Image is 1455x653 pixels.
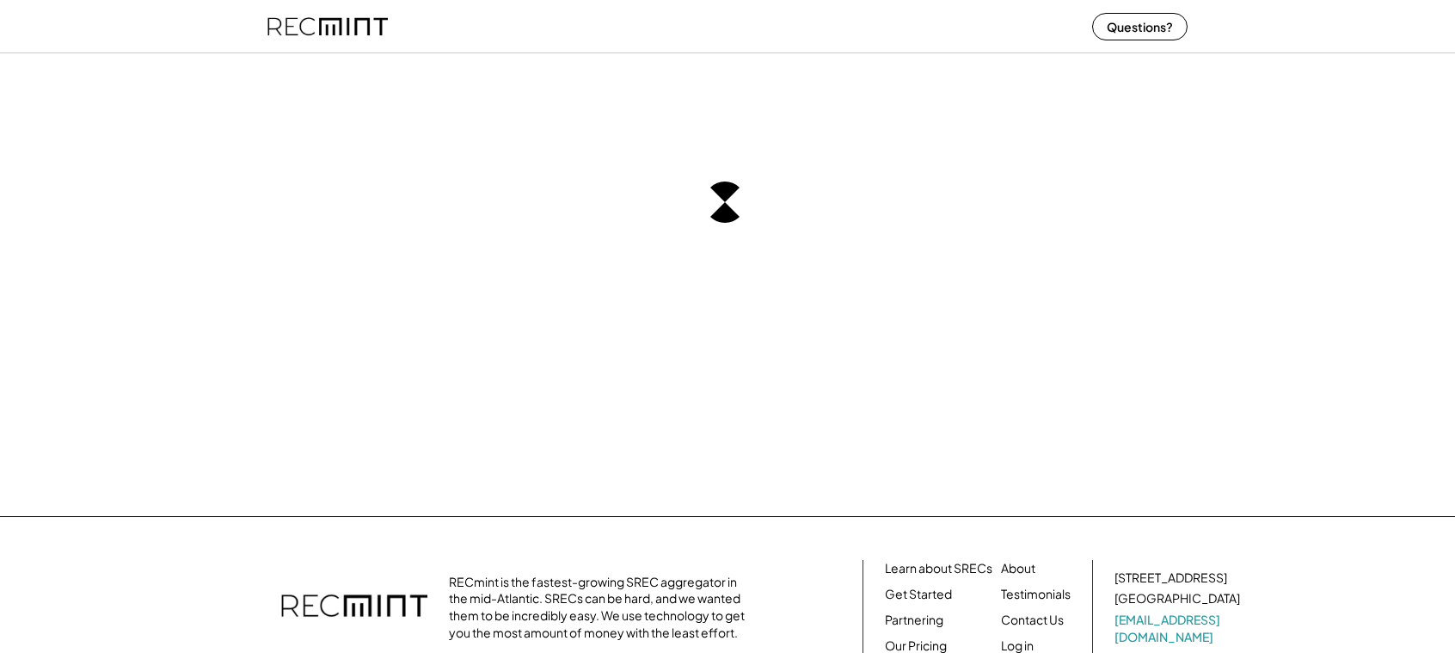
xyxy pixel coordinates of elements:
[1114,570,1227,587] div: [STREET_ADDRESS]
[1114,612,1243,645] a: [EMAIL_ADDRESS][DOMAIN_NAME]
[1001,560,1035,577] a: About
[1092,13,1188,40] button: Questions?
[1001,612,1064,629] a: Contact Us
[281,577,427,638] img: recmint-logotype%403x.png
[885,586,952,603] a: Get Started
[885,612,943,629] a: Partnering
[1001,586,1071,603] a: Testimonials
[267,3,388,49] img: recmint-logotype%403x%20%281%29.jpeg
[449,574,754,641] div: RECmint is the fastest-growing SREC aggregator in the mid-Atlantic. SRECs can be hard, and we wan...
[1114,590,1240,607] div: [GEOGRAPHIC_DATA]
[885,560,992,577] a: Learn about SRECs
